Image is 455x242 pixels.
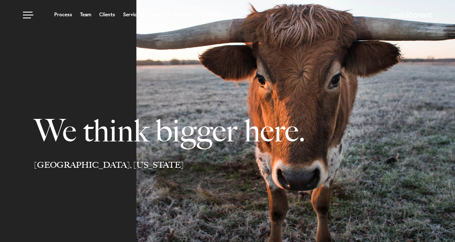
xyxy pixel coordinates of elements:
[80,12,91,17] a: Team
[390,12,432,19] a: Home
[150,12,167,17] a: Careers
[201,12,220,17] a: Insights
[175,12,193,17] a: Contact
[390,12,432,18] img: Amini & Conant
[54,12,72,17] a: Process
[99,12,115,17] a: Clients
[123,12,142,17] a: Services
